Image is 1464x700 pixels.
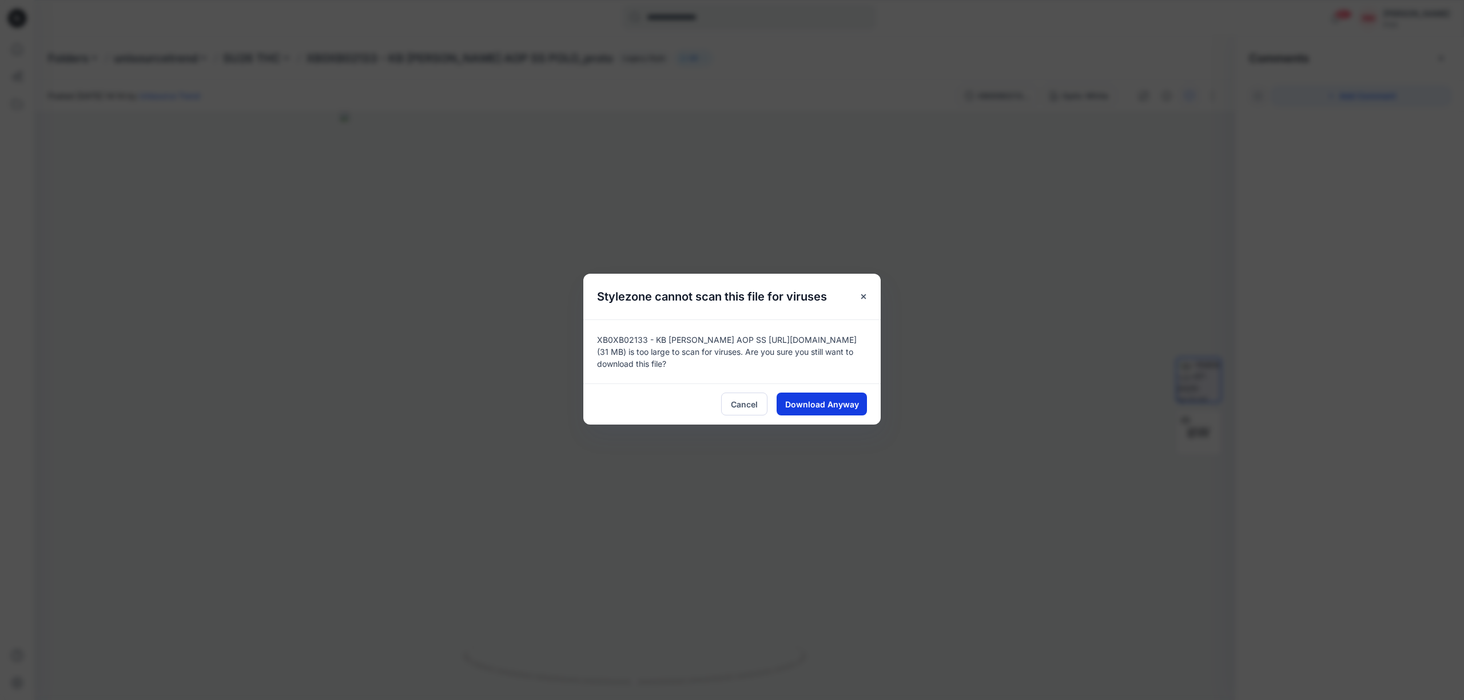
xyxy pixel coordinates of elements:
button: Cancel [721,393,767,415]
div: XB0XB02133 - KB [PERSON_NAME] AOP SS [URL][DOMAIN_NAME] (31 MB) is too large to scan for viruses.... [583,319,881,383]
span: Cancel [731,398,758,410]
button: Download Anyway [777,393,867,415]
span: Download Anyway [785,398,859,410]
h5: Stylezone cannot scan this file for viruses [583,274,841,319]
button: Close [853,286,874,307]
